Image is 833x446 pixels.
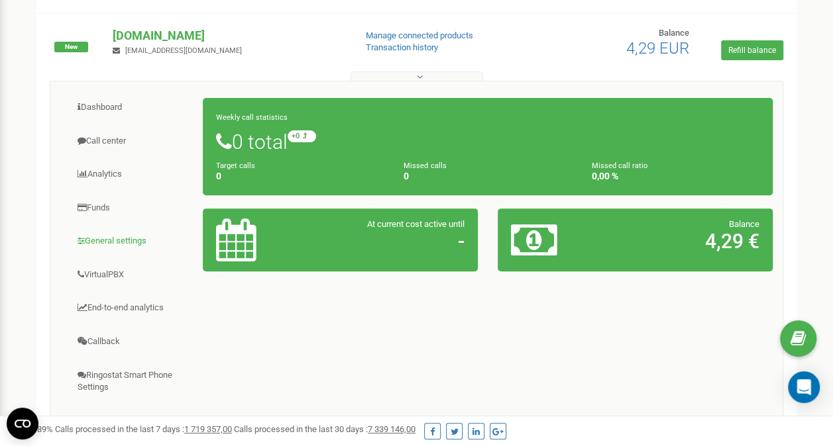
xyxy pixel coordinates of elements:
[7,408,38,439] button: Open CMP widget
[216,130,759,153] h1: 0 total
[404,171,571,181] h4: 0
[60,405,203,437] a: Integrations
[729,219,759,229] span: Balance
[366,30,473,40] a: Manage connected products
[216,171,384,181] h4: 0
[592,171,759,181] h4: 0,00 %
[234,424,416,434] span: Calls processed in the last 30 days :
[216,161,255,170] small: Target calls
[626,39,689,58] span: 4,29 EUR
[60,192,203,224] a: Funds
[367,219,465,229] span: At current cost active until
[788,371,820,403] div: Open Intercom Messenger
[54,42,88,52] span: New
[366,42,438,52] a: Transaction history
[60,359,203,404] a: Ringostat Smart Phone Settings
[404,161,446,170] small: Missed calls
[216,113,288,122] small: Weekly call statistics
[125,46,242,55] span: [EMAIL_ADDRESS][DOMAIN_NAME]
[721,40,783,60] a: Refill balance
[60,158,203,191] a: Analytics
[659,28,689,38] span: Balance
[60,259,203,291] a: VirtualPBX
[60,225,203,257] a: General settings
[60,125,203,157] a: Call center
[305,230,465,252] h2: -
[184,424,232,434] u: 1 719 357,00
[288,130,316,142] small: +0
[60,326,203,358] a: Callback
[592,161,647,170] small: Missed call ratio
[60,292,203,324] a: End-to-end analytics
[60,91,203,124] a: Dashboard
[55,424,232,434] span: Calls processed in the last 7 days :
[113,27,344,44] p: [DOMAIN_NAME]
[600,230,759,252] h2: 4,29 €
[368,424,416,434] u: 7 339 146,00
